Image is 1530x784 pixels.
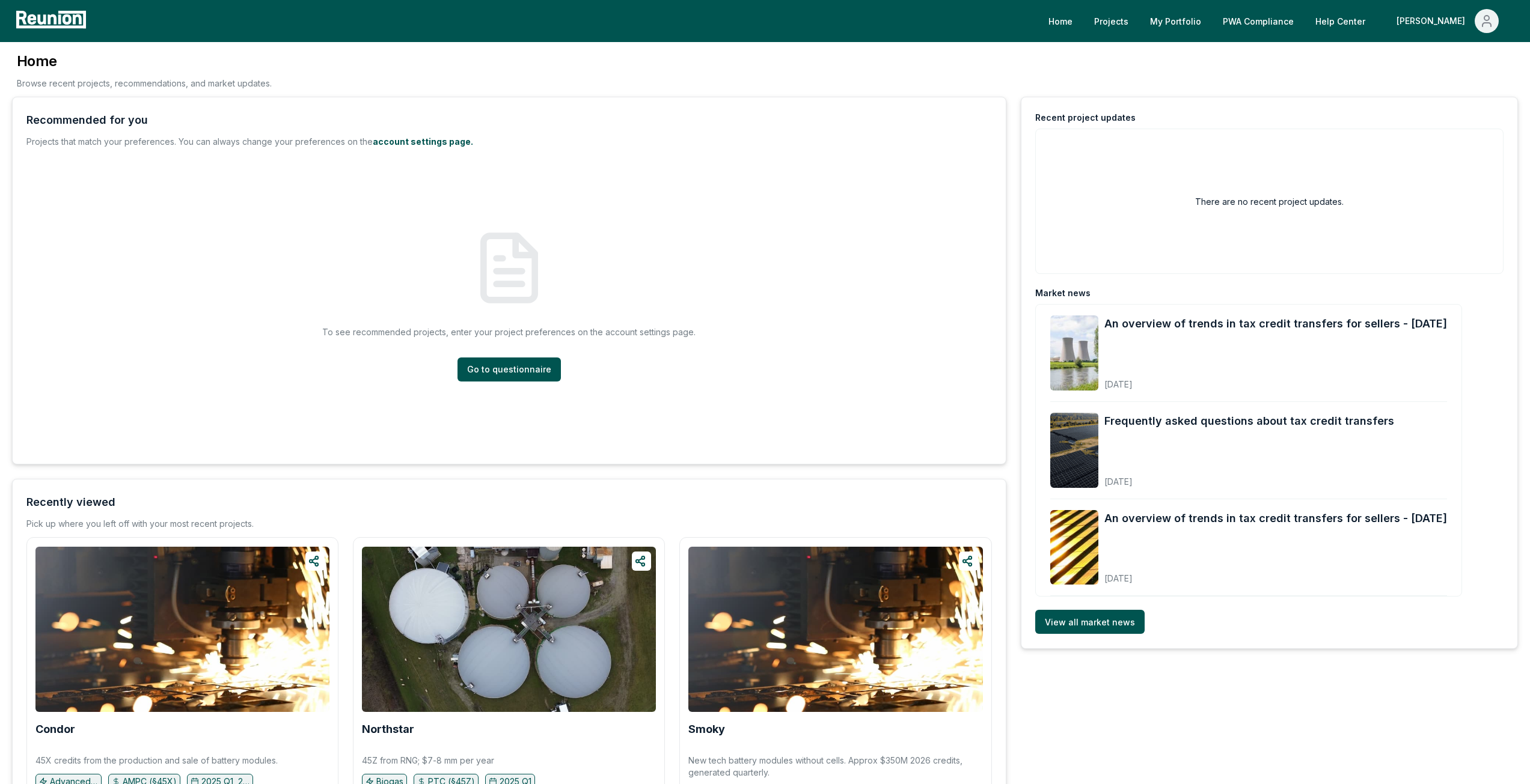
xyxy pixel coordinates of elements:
[1050,413,1098,488] img: Frequently asked questions about tax credit transfers
[1195,195,1344,208] h2: There are no recent project updates.
[457,357,561,381] a: Go to questionnaire
[35,755,278,767] p: 45X credits from the production and sale of battery modules.
[1104,564,1447,585] div: [DATE]
[1039,9,1518,33] nav: Main
[688,755,982,779] p: New tech battery modules without cells. Approx $350M 2026 credits, generated quarterly.
[17,52,272,71] h3: Home
[1387,9,1508,33] button: [PERSON_NAME]
[373,136,473,147] a: account settings page.
[26,112,148,129] div: Recommended for you
[1050,510,1098,585] img: An overview of trends in tax credit transfers for sellers - September 2025
[1104,369,1447,390] div: [DATE]
[1104,413,1394,430] a: Frequently asked questions about tax credit transfers
[688,723,725,735] a: Smoky
[1140,9,1211,33] a: My Portfolio
[26,136,373,147] span: Projects that match your preferences. You can always change your preferences on the
[1104,510,1447,527] a: An overview of trends in tax credit transfers for sellers - [DATE]
[35,723,75,735] a: Condor
[362,547,656,712] img: Northstar
[322,326,696,338] p: To see recommended projects, enter your project preferences on the account settings page.
[362,755,494,767] p: 45Z from RNG; $7-8 mm per year
[1397,9,1470,33] div: [PERSON_NAME]
[1213,9,1303,33] a: PWA Compliance
[1035,112,1136,124] div: Recent project updates
[1104,315,1447,332] a: An overview of trends in tax credit transfers for sellers - [DATE]
[1035,287,1091,299] div: Market news
[26,494,115,511] div: Recently viewed
[26,518,254,530] div: Pick up where you left off with your most recent projects.
[1104,467,1394,488] div: [DATE]
[1050,315,1098,390] img: An overview of trends in tax credit transfers for sellers - October 2025
[1039,9,1082,33] a: Home
[17,77,272,90] p: Browse recent projects, recommendations, and market updates.
[1085,9,1138,33] a: Projects
[35,547,329,712] img: Condor
[1306,9,1375,33] a: Help Center
[362,723,414,735] a: Northstar
[1035,610,1145,634] a: View all market news
[688,547,982,712] img: Smoky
